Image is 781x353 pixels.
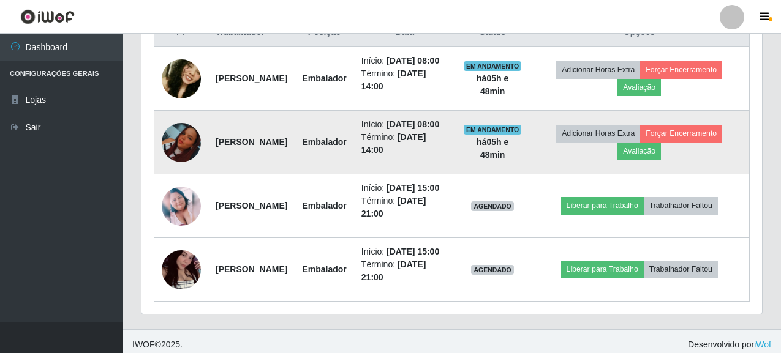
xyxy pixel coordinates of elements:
img: CoreUI Logo [20,9,75,24]
img: 1755629158210.jpeg [162,123,201,162]
button: Trabalhador Faltou [644,197,718,214]
span: © 2025 . [132,338,183,351]
button: Forçar Encerramento [640,61,722,78]
img: 1666052653586.jpeg [162,37,201,120]
time: [DATE] 08:00 [387,119,439,129]
span: AGENDADO [471,265,514,275]
a: iWof [754,340,771,349]
strong: há 05 h e 48 min [477,137,508,160]
strong: Embalador [302,201,346,210]
li: Início: [361,182,448,195]
time: [DATE] 15:00 [387,247,439,256]
button: Liberar para Trabalho [561,197,644,214]
strong: [PERSON_NAME] [216,264,287,274]
button: Forçar Encerramento [640,125,722,142]
button: Trabalhador Faltou [644,261,718,278]
span: EM ANDAMENTO [464,125,522,135]
li: Início: [361,245,448,258]
strong: Embalador [302,264,346,274]
span: IWOF [132,340,155,349]
strong: Embalador [302,73,346,83]
strong: [PERSON_NAME] [216,73,287,83]
img: 1693706792822.jpeg [162,187,201,226]
time: [DATE] 08:00 [387,56,439,65]
strong: há 05 h e 48 min [477,73,508,96]
strong: [PERSON_NAME] [216,201,287,210]
img: 1757113340367.jpeg [162,226,201,313]
li: Término: [361,67,448,93]
button: Liberar para Trabalho [561,261,644,278]
span: EM ANDAMENTO [464,61,522,71]
button: Avaliação [617,143,661,160]
time: [DATE] 15:00 [387,183,439,193]
li: Término: [361,258,448,284]
li: Início: [361,118,448,131]
span: Desenvolvido por [688,338,771,351]
strong: [PERSON_NAME] [216,137,287,147]
strong: Embalador [302,137,346,147]
li: Término: [361,195,448,220]
button: Adicionar Horas Extra [556,125,640,142]
li: Início: [361,54,448,67]
button: Avaliação [617,79,661,96]
button: Adicionar Horas Extra [556,61,640,78]
span: AGENDADO [471,201,514,211]
li: Término: [361,131,448,157]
